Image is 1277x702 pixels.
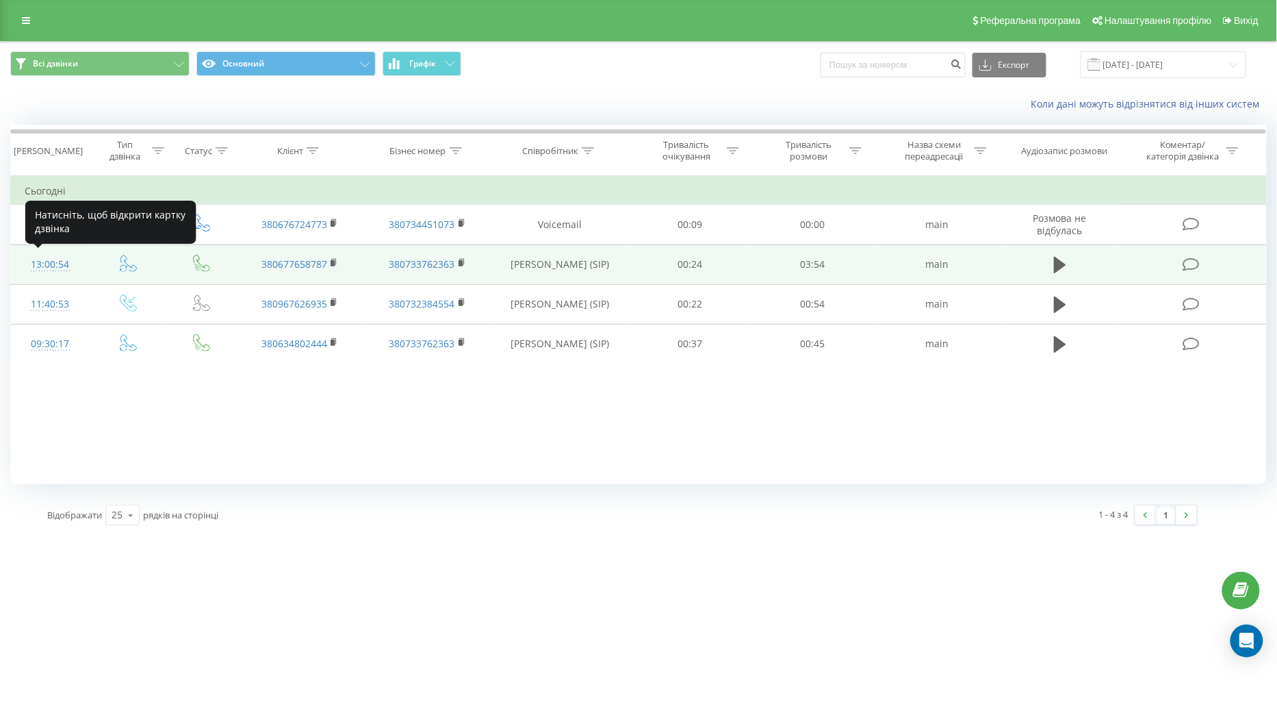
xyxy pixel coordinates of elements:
[196,51,376,76] button: Основний
[47,509,102,521] span: Відображати
[898,139,971,162] div: Назва схеми переадресації
[1099,507,1128,521] div: 1 - 4 з 4
[972,53,1046,77] button: Експорт
[14,145,83,157] div: [PERSON_NAME]
[628,284,751,324] td: 00:22
[185,145,212,157] div: Статус
[874,324,1001,364] td: main
[874,205,1001,245] td: main
[628,205,751,245] td: 00:09
[1143,139,1223,162] div: Коментар/категорія дзвінка
[261,258,327,271] a: 380677658787
[491,324,629,364] td: [PERSON_NAME] (SIP)
[751,245,874,284] td: 03:54
[981,15,1081,26] span: Реферальна програма
[10,51,190,76] button: Всі дзвінки
[383,51,461,76] button: Графік
[1235,15,1259,26] span: Вихід
[1022,145,1108,157] div: Аудіозапис розмови
[33,58,78,69] span: Всі дзвінки
[101,139,149,162] div: Тип дзвінка
[491,284,629,324] td: [PERSON_NAME] (SIP)
[25,291,75,318] div: 11:40:53
[389,297,455,310] a: 380732384554
[25,251,75,278] div: 13:00:54
[751,284,874,324] td: 00:54
[261,297,327,310] a: 380967626935
[389,337,455,350] a: 380733762363
[522,145,578,157] div: Співробітник
[874,284,1001,324] td: main
[1156,505,1176,525] a: 1
[409,59,436,68] span: Графік
[261,218,327,231] a: 380676724773
[112,508,122,522] div: 25
[1033,212,1087,237] span: Розмова не відбулась
[25,331,75,358] div: 09:30:17
[389,218,455,231] a: 380734451073
[1105,15,1211,26] span: Налаштування профілю
[773,139,846,162] div: Тривалість розмови
[874,245,1001,284] td: main
[25,201,196,244] div: Натисніть, щоб відкрити картку дзвінка
[143,509,218,521] span: рядків на сторінці
[277,145,303,157] div: Клієнт
[1031,97,1267,110] a: Коли дані можуть відрізнятися вiд інших систем
[650,139,723,162] div: Тривалість очікування
[261,337,327,350] a: 380634802444
[11,177,1267,205] td: Сьогодні
[751,324,874,364] td: 00:45
[389,258,455,271] a: 380733762363
[628,245,751,284] td: 00:24
[628,324,751,364] td: 00:37
[1230,625,1263,657] div: Open Intercom Messenger
[821,53,966,77] input: Пошук за номером
[491,205,629,245] td: Voicemail
[491,245,629,284] td: [PERSON_NAME] (SIP)
[390,145,446,157] div: Бізнес номер
[751,205,874,245] td: 00:00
